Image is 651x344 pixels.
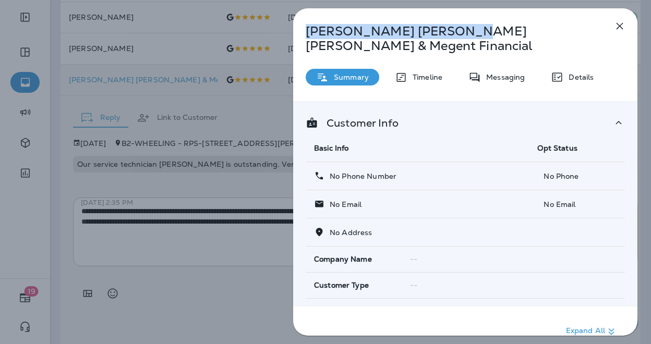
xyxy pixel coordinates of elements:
p: Expand All [566,325,618,338]
p: Messaging [481,73,525,81]
span: Customer Type [314,281,369,290]
span: -- [410,280,417,290]
p: Summary [329,73,369,81]
p: No Phone [537,172,617,180]
p: Timeline [407,73,442,81]
button: Expand All [562,322,622,341]
span: Basic Info [314,143,348,153]
p: No Address [324,228,372,237]
p: Details [563,73,594,81]
p: No Phone Number [324,172,396,180]
span: Company Name [314,255,372,264]
p: Customer Info [318,119,399,127]
p: No Email [537,200,617,208]
span: -- [410,254,417,264]
p: No Email [324,200,361,208]
span: Opt Status [537,143,577,153]
p: [PERSON_NAME] [PERSON_NAME] [PERSON_NAME] & Megent Financial [306,24,590,53]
